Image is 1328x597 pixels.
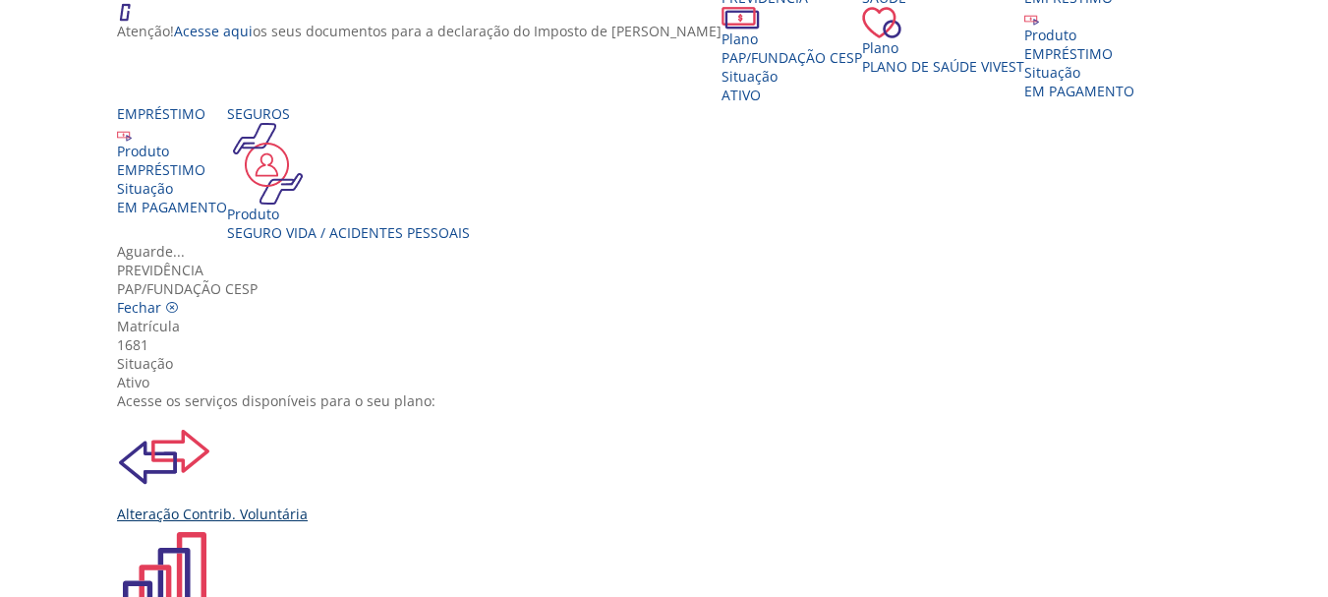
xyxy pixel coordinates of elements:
img: ico_seguros.png [227,123,309,205]
span: EM PAGAMENTO [1024,82,1134,100]
div: Plano [862,38,1024,57]
a: Empréstimo Produto EMPRÉSTIMO Situação EM PAGAMENTO [117,104,227,216]
a: Fechar [117,298,179,317]
div: Alteração Contrib. Voluntária [117,505,1226,523]
div: Produto [227,205,470,223]
img: ico_emprestimo.svg [117,127,132,142]
div: Produto [117,142,227,160]
div: Empréstimo [117,104,227,123]
div: EMPRÉSTIMO [117,160,227,179]
span: Plano de Saúde VIVEST [862,57,1024,76]
img: ico_dinheiro.png [722,7,760,30]
a: Alteração Contrib. Voluntária [117,410,1226,523]
span: Ativo [722,86,761,104]
span: PAP/Fundação CESP [722,48,862,67]
span: Fechar [117,298,161,317]
div: Acesse os serviços disponíveis para o seu plano: [117,391,1226,410]
div: Aguarde... [117,242,1226,261]
div: 1681 [117,335,1226,354]
div: Situação [1024,63,1134,82]
p: Atenção! os seus documentos para a declaração do Imposto de [PERSON_NAME] [117,22,722,40]
div: EMPRÉSTIMO [1024,44,1134,63]
div: Produto [1024,26,1134,44]
img: ContrbVoluntaria.svg [117,410,211,505]
span: EM PAGAMENTO [117,198,227,216]
div: Matrícula [117,317,1226,335]
div: Situação [117,179,227,198]
img: ico_coracao.png [862,7,901,38]
div: Previdência [117,261,1226,279]
div: Situação [722,67,862,86]
div: Ativo [117,373,1226,391]
img: ico_emprestimo.svg [1024,11,1039,26]
div: Seguro Vida / Acidentes Pessoais [227,223,470,242]
div: Situação [117,354,1226,373]
a: Acesse aqui [174,22,253,40]
div: Plano [722,30,862,48]
a: Seguros Produto Seguro Vida / Acidentes Pessoais [227,104,470,242]
div: Seguros [227,104,470,123]
span: PAP/Fundação CESP [117,279,258,298]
